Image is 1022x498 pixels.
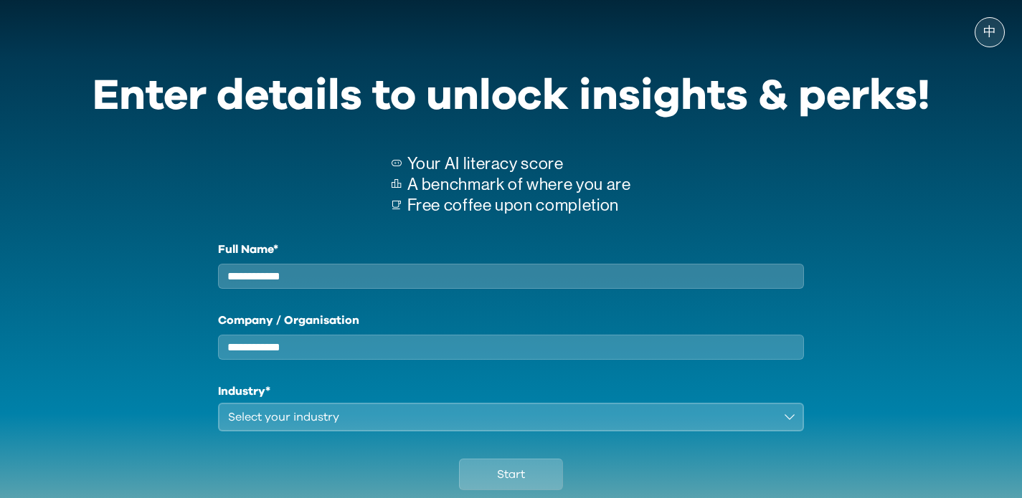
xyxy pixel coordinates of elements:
div: Select your industry [228,408,775,426]
button: Start [459,459,563,490]
button: Select your industry [218,403,805,431]
p: Your AI literacy score [407,153,631,174]
label: Full Name* [218,241,805,258]
p: A benchmark of where you are [407,174,631,195]
h1: Industry* [218,383,805,400]
span: 中 [983,25,996,39]
span: Start [497,466,525,483]
div: Enter details to unlock insights & perks! [93,62,930,130]
p: Free coffee upon completion [407,195,631,216]
label: Company / Organisation [218,312,805,329]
